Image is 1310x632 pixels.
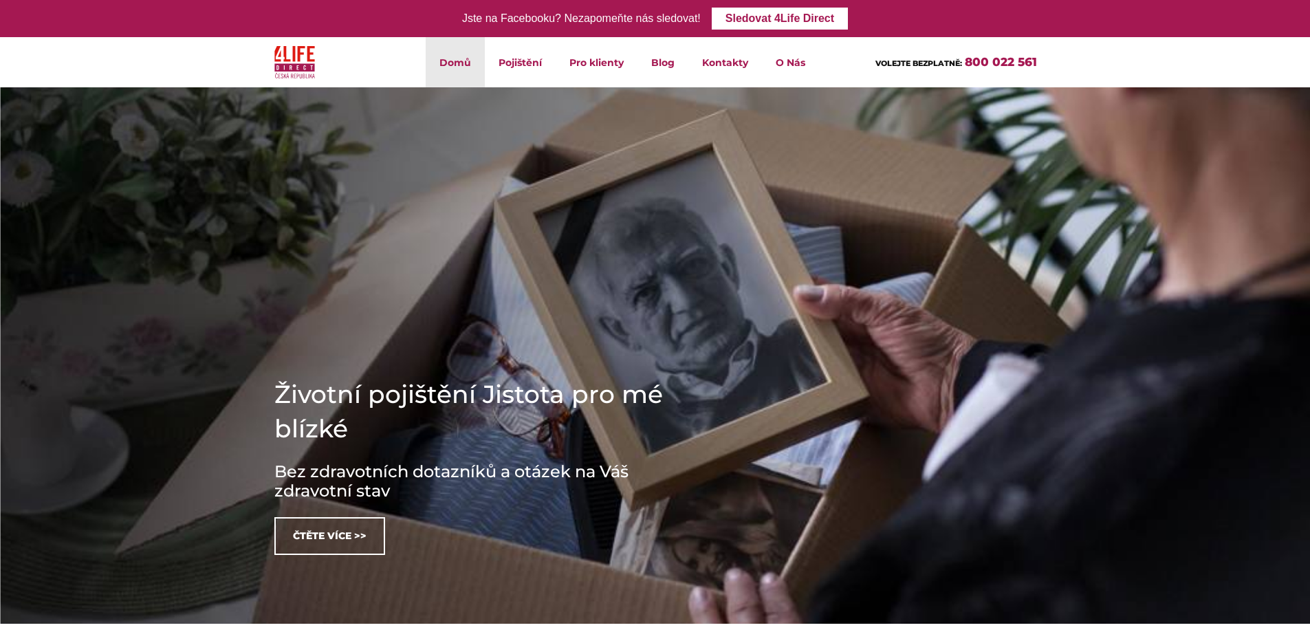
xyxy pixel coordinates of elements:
[637,37,688,87] a: Blog
[274,377,687,446] h1: Životní pojištění Jistota pro mé blízké
[875,58,962,68] span: VOLEJTE BEZPLATNĚ:
[274,43,316,82] img: 4Life Direct Česká republika logo
[462,9,701,29] div: Jste na Facebooku? Nezapomeňte nás sledovat!
[274,462,687,501] h3: Bez zdravotních dotazníků a otázek na Váš zdravotní stav
[965,55,1037,69] a: 800 022 561
[688,37,762,87] a: Kontakty
[426,37,485,87] a: Domů
[274,517,385,555] a: Čtěte více >>
[712,8,848,30] a: Sledovat 4Life Direct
